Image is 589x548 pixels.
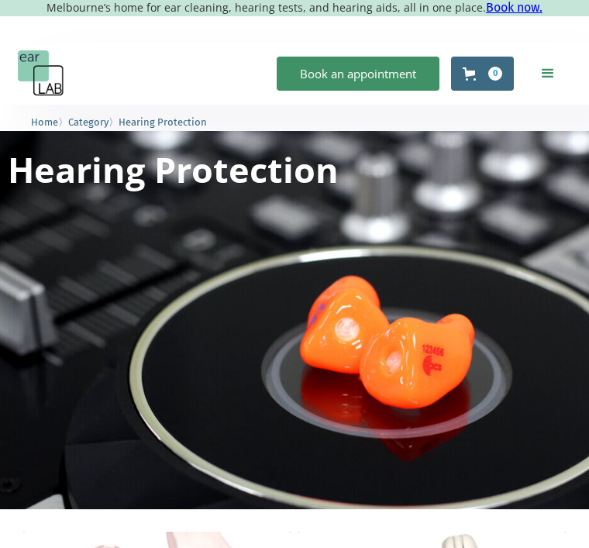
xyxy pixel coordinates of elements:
[68,116,108,128] span: Category
[68,114,108,129] a: Category
[8,152,339,187] h1: Hearing Protection
[31,114,58,129] a: Home
[488,67,502,81] div: 0
[119,116,207,128] span: Hearing Protection
[525,50,571,97] div: menu
[18,50,64,97] a: home
[451,57,514,91] a: Open cart
[119,114,207,129] a: Hearing Protection
[31,116,58,128] span: Home
[31,114,68,130] li: 〉
[277,57,439,91] a: Book an appointment
[68,114,119,130] li: 〉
